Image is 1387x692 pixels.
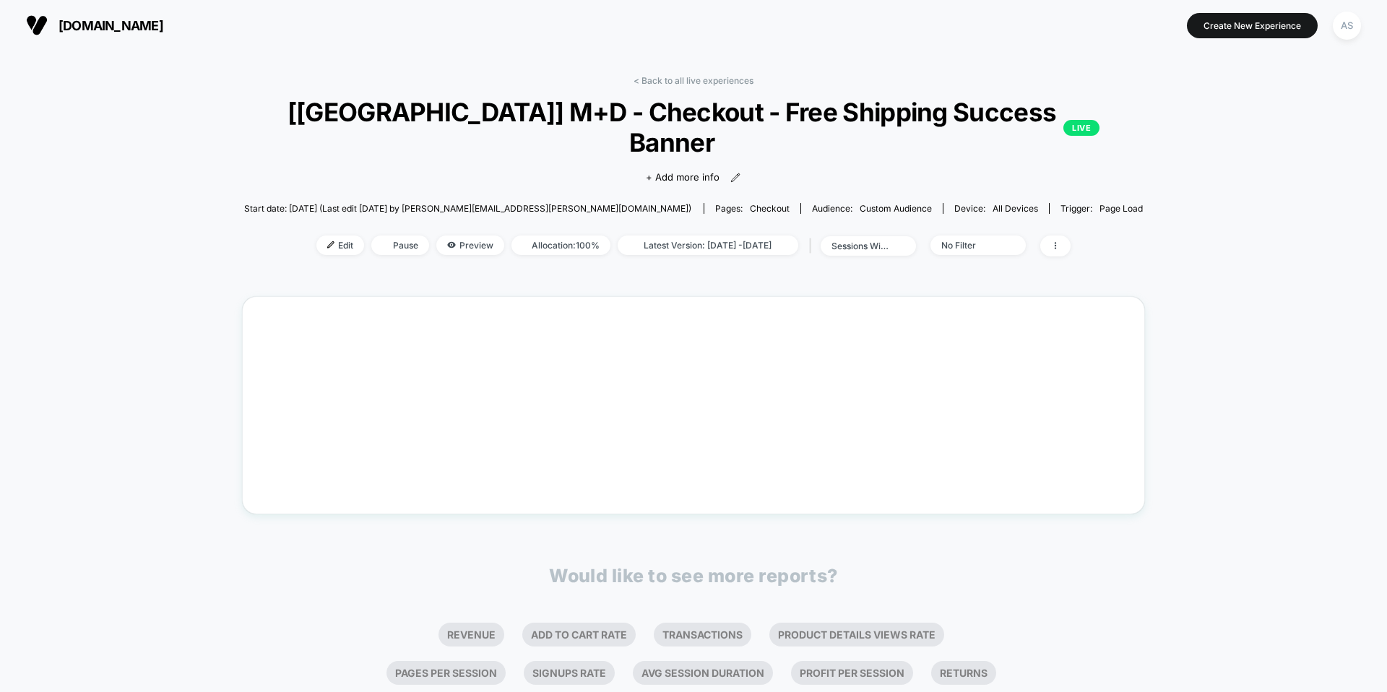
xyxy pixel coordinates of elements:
[993,203,1038,214] span: all devices
[1063,120,1099,136] p: LIVE
[860,203,932,214] span: Custom Audience
[715,203,790,214] div: Pages:
[59,18,163,33] span: [DOMAIN_NAME]
[1099,203,1143,214] span: Page Load
[831,241,889,251] div: sessions with impression
[931,661,996,685] li: Returns
[327,241,334,248] img: edit
[1333,12,1361,40] div: AS
[22,14,168,37] button: [DOMAIN_NAME]
[26,14,48,36] img: Visually logo
[1060,203,1143,214] div: Trigger:
[316,235,364,255] span: Edit
[618,235,798,255] span: Latest Version: [DATE] - [DATE]
[522,623,636,646] li: Add To Cart Rate
[791,661,913,685] li: Profit Per Session
[769,623,944,646] li: Product Details Views Rate
[549,565,838,587] p: Would like to see more reports?
[511,235,610,255] span: Allocation: 100%
[633,661,773,685] li: Avg Session Duration
[750,203,790,214] span: checkout
[288,97,1100,157] span: [[GEOGRAPHIC_DATA]] M+D - Checkout - Free Shipping Success Banner
[524,661,615,685] li: Signups Rate
[1328,11,1365,40] button: AS
[386,661,506,685] li: Pages Per Session
[943,203,1049,214] span: Device:
[646,170,720,185] span: + Add more info
[812,203,932,214] div: Audience:
[805,235,821,256] span: |
[438,623,504,646] li: Revenue
[941,240,999,251] div: No Filter
[244,203,691,214] span: Start date: [DATE] (Last edit [DATE] by [PERSON_NAME][EMAIL_ADDRESS][PERSON_NAME][DOMAIN_NAME])
[436,235,504,255] span: Preview
[371,235,429,255] span: Pause
[654,623,751,646] li: Transactions
[1187,13,1318,38] button: Create New Experience
[634,75,753,86] a: < Back to all live experiences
